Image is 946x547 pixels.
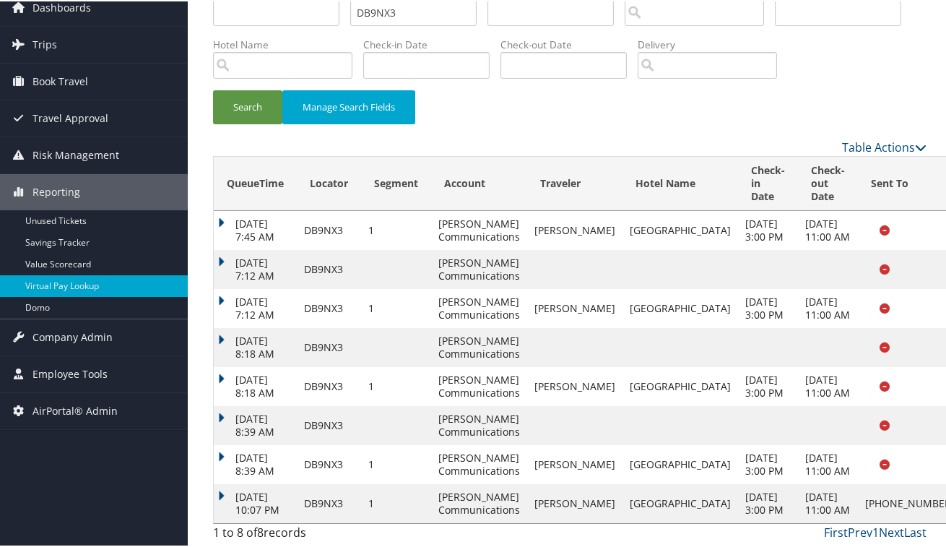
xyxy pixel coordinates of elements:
td: [GEOGRAPHIC_DATA] [622,210,738,249]
td: DB9NX3 [297,288,361,327]
td: 1 [361,366,431,405]
td: [GEOGRAPHIC_DATA] [622,444,738,483]
th: Traveler: activate to sort column ascending [527,155,622,210]
td: [DATE] 3:00 PM [738,210,798,249]
th: QueueTime: activate to sort column ascending [214,155,297,210]
td: [GEOGRAPHIC_DATA] [622,483,738,522]
a: Last [904,523,927,539]
td: [DATE] 8:39 AM [214,405,297,444]
td: [GEOGRAPHIC_DATA] [622,366,738,405]
td: [PERSON_NAME] Communications [431,444,527,483]
td: [PERSON_NAME] [527,210,622,249]
a: 1 [872,523,879,539]
td: [DATE] 3:00 PM [738,366,798,405]
td: [DATE] 11:00 AM [798,288,858,327]
td: [DATE] 8:18 AM [214,366,297,405]
span: Company Admin [32,318,113,354]
label: Check-in Date [363,36,500,51]
td: [PERSON_NAME] [527,288,622,327]
label: Delivery [638,36,788,51]
td: [DATE] 10:07 PM [214,483,297,522]
td: [PERSON_NAME] [527,483,622,522]
td: [DATE] 11:00 AM [798,210,858,249]
td: [DATE] 8:39 AM [214,444,297,483]
th: Locator: activate to sort column ascending [297,155,361,210]
th: Hotel Name: activate to sort column ascending [622,155,738,210]
td: 1 [361,444,431,483]
td: [PERSON_NAME] Communications [431,327,527,366]
th: Check-out Date: activate to sort column ascending [798,155,858,210]
td: 1 [361,288,431,327]
a: Table Actions [842,138,927,154]
td: [DATE] 3:00 PM [738,483,798,522]
td: [DATE] 11:00 AM [798,444,858,483]
td: [DATE] 3:00 PM [738,444,798,483]
span: 8 [257,523,264,539]
td: DB9NX3 [297,327,361,366]
td: [DATE] 3:00 PM [738,288,798,327]
button: Search [213,89,282,123]
a: Next [879,523,904,539]
td: [PERSON_NAME] [527,444,622,483]
span: Travel Approval [32,99,108,135]
th: Check-in Date: activate to sort column ascending [738,155,798,210]
td: [PERSON_NAME] Communications [431,288,527,327]
span: Risk Management [32,136,119,172]
th: Account: activate to sort column ascending [431,155,527,210]
td: [DATE] 7:12 AM [214,288,297,327]
td: [GEOGRAPHIC_DATA] [622,288,738,327]
td: [PERSON_NAME] Communications [431,210,527,249]
td: [DATE] 11:00 AM [798,366,858,405]
th: Segment: activate to sort column ascending [361,155,431,210]
td: DB9NX3 [297,444,361,483]
td: DB9NX3 [297,483,361,522]
label: Hotel Name [213,36,363,51]
td: DB9NX3 [297,249,361,288]
a: First [824,523,848,539]
button: Manage Search Fields [282,89,415,123]
span: Reporting [32,173,80,209]
div: 1 to 8 of records [213,522,376,547]
a: Prev [848,523,872,539]
td: [PERSON_NAME] Communications [431,483,527,522]
td: 1 [361,210,431,249]
span: Book Travel [32,62,88,98]
td: [DATE] 7:12 AM [214,249,297,288]
td: [PERSON_NAME] Communications [431,249,527,288]
td: [PERSON_NAME] Communications [431,366,527,405]
td: [DATE] 8:18 AM [214,327,297,366]
td: 1 [361,483,431,522]
span: Trips [32,25,57,61]
td: [DATE] 11:00 AM [798,483,858,522]
span: AirPortal® Admin [32,392,118,428]
label: Check-out Date [500,36,638,51]
td: DB9NX3 [297,405,361,444]
span: Employee Tools [32,355,108,391]
td: DB9NX3 [297,210,361,249]
td: [PERSON_NAME] [527,366,622,405]
td: [PERSON_NAME] Communications [431,405,527,444]
td: [DATE] 7:45 AM [214,210,297,249]
td: DB9NX3 [297,366,361,405]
